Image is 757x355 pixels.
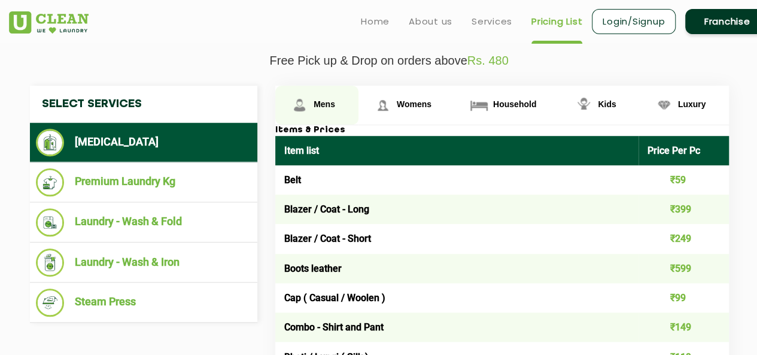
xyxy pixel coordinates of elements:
[467,54,509,67] span: Rs. 480
[678,99,706,109] span: Luxury
[36,168,251,196] li: Premium Laundry Kg
[639,312,729,342] td: ₹149
[469,95,490,116] img: Household
[275,312,639,342] td: Combo - Shirt and Pant
[36,129,64,156] img: Dry Cleaning
[275,165,639,195] td: Belt
[639,283,729,312] td: ₹99
[592,9,676,34] a: Login/Signup
[598,99,616,109] span: Kids
[639,136,729,165] th: Price Per Pc
[409,14,452,29] a: About us
[639,195,729,224] td: ₹399
[573,95,594,116] img: Kids
[653,95,674,116] img: Luxury
[275,283,639,312] td: Cap ( Casual / Woolen )
[372,95,393,116] img: Womens
[36,168,64,196] img: Premium Laundry Kg
[36,248,251,277] li: Laundry - Wash & Iron
[30,86,257,123] h4: Select Services
[36,208,251,236] li: Laundry - Wash & Fold
[472,14,512,29] a: Services
[314,99,335,109] span: Mens
[639,224,729,253] td: ₹249
[493,99,536,109] span: Household
[275,125,729,136] h3: Items & Prices
[531,14,582,29] a: Pricing List
[275,136,639,165] th: Item list
[289,95,310,116] img: Mens
[36,289,64,317] img: Steam Press
[275,224,639,253] td: Blazer / Coat - Short
[397,99,431,109] span: Womens
[36,248,64,277] img: Laundry - Wash & Iron
[275,195,639,224] td: Blazer / Coat - Long
[9,11,89,34] img: UClean Laundry and Dry Cleaning
[275,254,639,283] td: Boots leather
[36,129,251,156] li: [MEDICAL_DATA]
[36,289,251,317] li: Steam Press
[639,165,729,195] td: ₹59
[36,208,64,236] img: Laundry - Wash & Fold
[639,254,729,283] td: ₹599
[361,14,390,29] a: Home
